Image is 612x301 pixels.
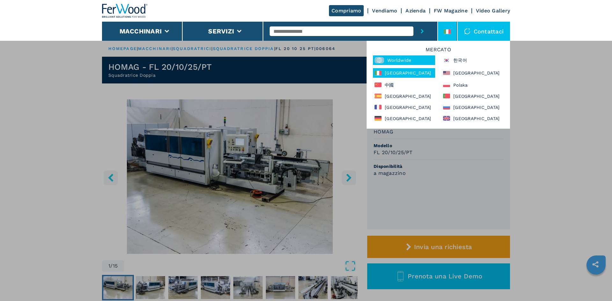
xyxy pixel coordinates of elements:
div: [GEOGRAPHIC_DATA] [373,103,435,111]
div: [GEOGRAPHIC_DATA] [373,68,435,78]
div: Contattaci [458,22,510,41]
div: [GEOGRAPHIC_DATA] [441,68,504,78]
div: [GEOGRAPHIC_DATA] [441,103,504,111]
button: submit-button [413,22,431,41]
a: Vendiamo [372,8,397,14]
div: [GEOGRAPHIC_DATA] [441,92,504,100]
button: Macchinari [120,27,162,35]
div: 한국어 [441,55,504,65]
div: 中國 [373,81,435,89]
div: [GEOGRAPHIC_DATA] [441,114,504,122]
div: Polska [441,81,504,89]
a: Compriamo [329,5,364,16]
a: Video Gallery [476,8,510,14]
img: Ferwood [102,4,148,18]
img: Contattaci [464,28,470,34]
div: Worldwide [373,55,435,65]
button: Servizi [208,27,234,35]
a: FW Magazine [434,8,468,14]
div: [GEOGRAPHIC_DATA] [373,92,435,100]
a: Azienda [405,8,426,14]
h6: Mercato [370,47,507,55]
div: [GEOGRAPHIC_DATA] [373,114,435,122]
